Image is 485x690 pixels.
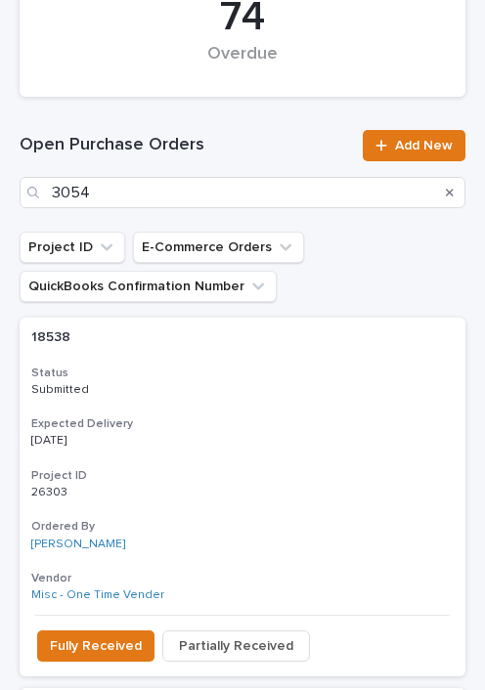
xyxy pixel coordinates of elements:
[50,636,142,656] span: Fully Received
[395,139,453,152] span: Add New
[162,630,310,662] button: Partially Received
[20,232,125,263] button: Project ID
[31,519,454,535] h3: Ordered By
[31,571,454,586] h3: Vendor
[37,630,154,662] button: Fully Received
[31,588,164,602] a: Misc - One Time Vender
[20,177,465,208] input: Search
[20,318,465,676] a: 18538StatusSubmittedExpected Delivery[DATE]Project ID26303Ordered By[PERSON_NAME] VendorMisc - On...
[31,538,125,551] a: [PERSON_NAME]
[31,416,454,432] h3: Expected Delivery
[363,130,465,161] a: Add New
[31,329,195,346] p: 18538
[20,271,277,302] button: QuickBooks Confirmation Number
[53,44,432,85] div: Overdue
[31,366,454,381] h3: Status
[179,636,293,656] span: Partially Received
[31,468,454,484] h3: Project ID
[133,232,304,263] button: E-Commerce Orders
[31,383,195,397] p: Submitted
[20,134,351,157] h1: Open Purchase Orders
[31,434,195,448] p: [DATE]
[31,486,195,499] p: 26303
